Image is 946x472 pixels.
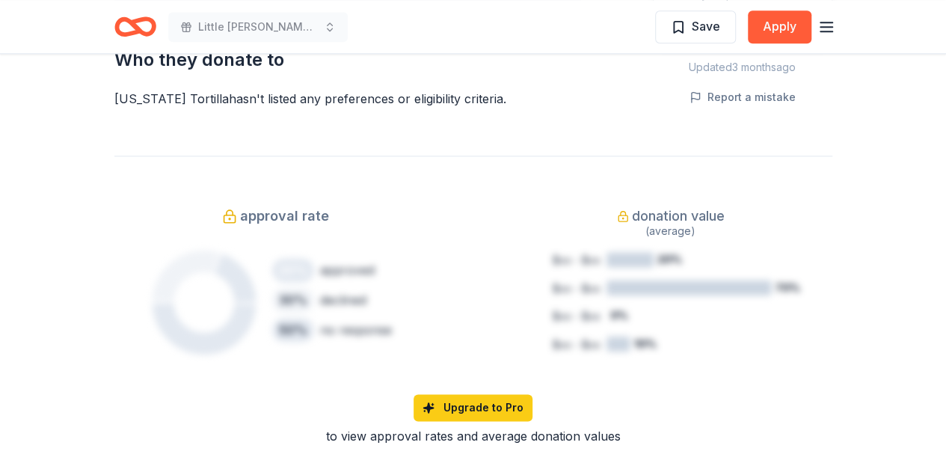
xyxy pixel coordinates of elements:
[633,337,656,349] tspan: 10%
[272,288,314,312] div: 30 %
[198,18,318,36] span: Little [PERSON_NAME]'s Big Game Night - Play for a Cure
[655,10,736,43] button: Save
[553,337,601,350] tspan: $xx - $xx
[689,88,796,106] button: Report a mistake
[114,48,581,72] h2: Who they donate to
[240,204,329,228] span: approval rate
[272,258,314,282] div: 20 %
[775,281,799,293] tspan: 70%
[748,10,811,43] button: Apply
[657,253,682,266] tspan: 20%
[692,16,720,36] span: Save
[320,291,366,309] div: declined
[320,321,392,339] div: no response
[509,222,832,240] div: (average)
[272,318,314,342] div: 50 %
[414,394,532,421] a: Upgrade to Pro
[653,58,832,76] div: Updated 3 months ago
[114,9,156,44] a: Home
[114,90,581,108] div: [US_STATE] Tortilla hasn ' t listed any preferences or eligibility criteria.
[168,12,348,42] button: Little [PERSON_NAME]'s Big Game Night - Play for a Cure
[553,254,601,266] tspan: $xx - $xx
[320,261,375,279] div: approved
[553,281,601,294] tspan: $xx - $xx
[632,204,725,228] span: donation value
[553,310,601,322] tspan: $xx - $xx
[114,427,832,445] div: to view approval rates and average donation values
[610,309,628,322] tspan: 0%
